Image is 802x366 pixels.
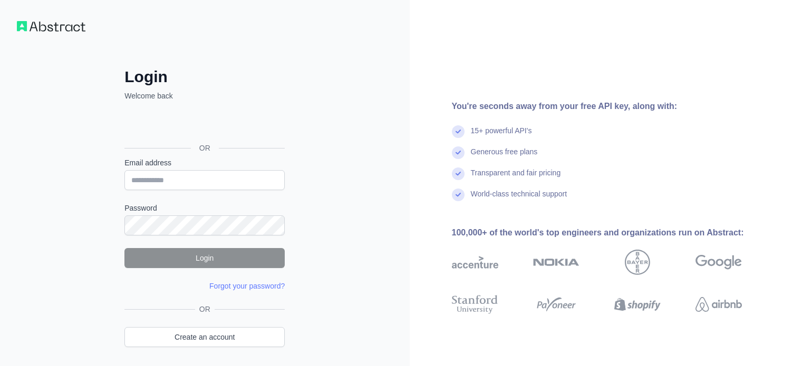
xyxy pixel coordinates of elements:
[209,282,285,290] a: Forgot your password?
[452,167,465,180] img: check mark
[124,248,285,268] button: Login
[124,157,285,168] label: Email address
[533,293,579,316] img: payoneer
[625,250,650,275] img: bayer
[452,250,498,275] img: accenture
[17,21,85,32] img: Workflow
[452,189,465,201] img: check mark
[124,91,285,101] p: Welcome back
[614,293,661,316] img: shopify
[119,113,288,136] iframe: Botão "Fazer login com o Google"
[471,167,561,189] div: Transparent and fair pricing
[452,146,465,159] img: check mark
[195,304,215,314] span: OR
[124,327,285,347] a: Create an account
[695,293,742,316] img: airbnb
[452,100,776,113] div: You're seconds away from your free API key, along with:
[452,293,498,316] img: stanford university
[124,67,285,86] h2: Login
[452,125,465,138] img: check mark
[124,203,285,213] label: Password
[695,250,742,275] img: google
[533,250,579,275] img: nokia
[471,146,538,167] div: Generous free plans
[452,226,776,239] div: 100,000+ of the world's top engineers and organizations run on Abstract:
[471,125,532,146] div: 15+ powerful API's
[191,143,219,153] span: OR
[471,189,567,210] div: World-class technical support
